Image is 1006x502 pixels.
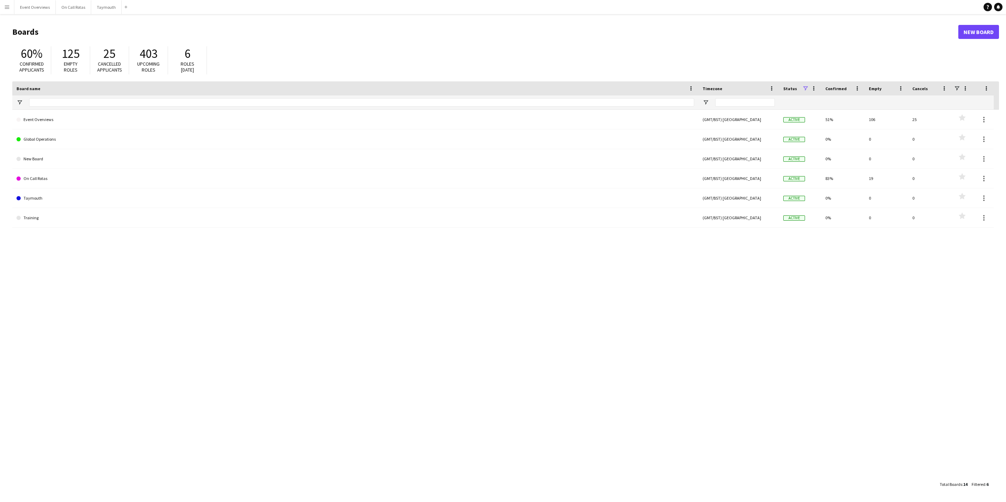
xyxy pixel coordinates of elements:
[783,86,797,91] span: Status
[865,188,908,208] div: 0
[865,149,908,168] div: 0
[137,61,160,73] span: Upcoming roles
[821,129,865,149] div: 0%
[698,169,779,188] div: (GMT/BST) [GEOGRAPHIC_DATA]
[821,188,865,208] div: 0%
[825,86,847,91] span: Confirmed
[908,149,952,168] div: 0
[963,482,967,487] span: 14
[56,0,91,14] button: On Call Rotas
[12,27,958,37] h1: Boards
[21,46,42,61] span: 60%
[865,110,908,129] div: 106
[908,208,952,227] div: 0
[29,98,694,107] input: Board name Filter Input
[103,46,115,61] span: 25
[16,149,694,169] a: New Board
[908,110,952,129] div: 25
[62,46,80,61] span: 125
[16,86,40,91] span: Board name
[14,0,56,14] button: Event Overviews
[865,208,908,227] div: 0
[16,110,694,129] a: Event Overviews
[698,208,779,227] div: (GMT/BST) [GEOGRAPHIC_DATA]
[783,156,805,162] span: Active
[869,86,881,91] span: Empty
[972,477,988,491] div: :
[698,129,779,149] div: (GMT/BST) [GEOGRAPHIC_DATA]
[865,129,908,149] div: 0
[16,169,694,188] a: On Call Rotas
[16,99,23,106] button: Open Filter Menu
[958,25,999,39] a: New Board
[908,169,952,188] div: 0
[16,188,694,208] a: Taymouth
[185,46,190,61] span: 6
[16,208,694,228] a: Training
[972,482,985,487] span: Filtered
[908,188,952,208] div: 0
[783,215,805,221] span: Active
[703,99,709,106] button: Open Filter Menu
[181,61,194,73] span: Roles [DATE]
[703,86,722,91] span: Timezone
[698,188,779,208] div: (GMT/BST) [GEOGRAPHIC_DATA]
[783,196,805,201] span: Active
[821,110,865,129] div: 51%
[16,129,694,149] a: Global Operations
[821,149,865,168] div: 0%
[908,129,952,149] div: 0
[715,98,775,107] input: Timezone Filter Input
[865,169,908,188] div: 19
[912,86,928,91] span: Cancels
[940,482,962,487] span: Total Boards
[19,61,44,73] span: Confirmed applicants
[91,0,122,14] button: Taymouth
[140,46,157,61] span: 403
[698,110,779,129] div: (GMT/BST) [GEOGRAPHIC_DATA]
[783,137,805,142] span: Active
[783,117,805,122] span: Active
[940,477,967,491] div: :
[64,61,78,73] span: Empty roles
[821,208,865,227] div: 0%
[986,482,988,487] span: 6
[783,176,805,181] span: Active
[821,169,865,188] div: 83%
[97,61,122,73] span: Cancelled applicants
[698,149,779,168] div: (GMT/BST) [GEOGRAPHIC_DATA]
